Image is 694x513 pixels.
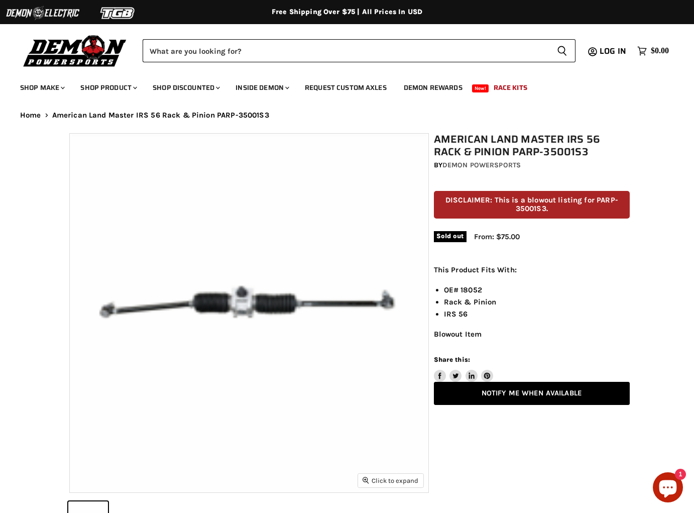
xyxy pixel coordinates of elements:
[600,45,626,57] span: Log in
[5,4,80,23] img: Demon Electric Logo 2
[70,134,428,492] img: American Land Master IRS 56 Rack & Pinion PARP-35001S3
[20,33,130,68] img: Demon Powersports
[434,264,630,276] p: This Product Fits With:
[13,77,71,98] a: Shop Make
[434,382,630,405] a: Notify Me When Available
[474,232,520,241] span: From: $75.00
[52,111,269,120] span: American Land Master IRS 56 Rack & Pinion PARP-35001S3
[13,73,666,98] ul: Main menu
[434,264,630,340] div: Blowout Item
[651,46,669,56] span: $0.00
[444,284,630,296] li: OE# 18052
[143,39,575,62] form: Product
[143,39,549,62] input: Search
[434,191,630,219] p: DISCLAIMER: This is a blowout listing for PARP-35001S3.
[434,133,630,158] h1: American Land Master IRS 56 Rack & Pinion PARP-35001S3
[20,111,41,120] a: Home
[444,308,630,320] li: IRS 56
[442,161,521,169] a: Demon Powersports
[228,77,295,98] a: Inside Demon
[549,39,575,62] button: Search
[297,77,394,98] a: Request Custom Axles
[444,296,630,308] li: Rack & Pinion
[396,77,470,98] a: Demon Rewards
[434,231,467,242] span: Sold out
[434,160,630,171] div: by
[486,77,535,98] a: Race Kits
[358,474,423,487] button: Click to expand
[434,356,470,363] span: Share this:
[650,472,686,505] inbox-online-store-chat: Shopify online store chat
[434,355,494,382] aside: Share this:
[73,77,143,98] a: Shop Product
[363,477,418,484] span: Click to expand
[472,84,489,92] span: New!
[595,47,632,56] a: Log in
[80,4,156,23] img: TGB Logo 2
[632,44,674,58] a: $0.00
[145,77,226,98] a: Shop Discounted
